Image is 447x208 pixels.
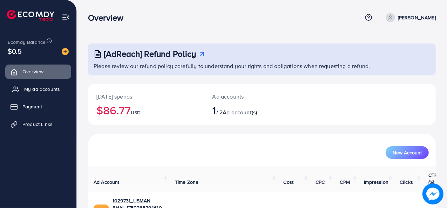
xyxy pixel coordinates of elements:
span: CPC [316,179,325,186]
span: Clicks [400,179,413,186]
a: Payment [5,100,71,114]
span: CPM [340,179,350,186]
span: Ad Account [94,179,120,186]
p: [PERSON_NAME] [398,13,436,22]
h2: $86.77 [96,103,196,117]
img: menu [62,13,70,21]
span: $0.5 [8,46,22,56]
span: Impression [364,179,389,186]
span: Ad account(s) [223,108,257,116]
a: Product Links [5,117,71,131]
span: 1 [212,102,216,118]
span: USD [131,109,141,116]
h3: [AdReach] Refund Policy [104,49,196,59]
button: New Account [386,146,429,159]
h3: Overview [88,13,129,23]
a: My ad accounts [5,82,71,96]
a: Overview [5,65,71,79]
img: logo [7,10,54,21]
span: My ad accounts [24,86,60,93]
span: Ecomdy Balance [8,39,46,46]
span: New Account [393,150,422,155]
p: Ad accounts [212,92,283,101]
a: [PERSON_NAME] [383,13,436,22]
span: Time Zone [175,179,198,186]
span: CTR (%) [428,172,438,186]
span: Cost [284,179,294,186]
p: [DATE] spends [96,92,196,101]
h2: / 2 [212,103,283,117]
img: image [62,48,69,55]
span: Payment [22,103,42,110]
img: image [422,183,443,204]
span: Product Links [22,121,53,128]
p: Please review our refund policy carefully to understand your rights and obligations when requesti... [94,62,432,70]
span: Overview [22,68,43,75]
